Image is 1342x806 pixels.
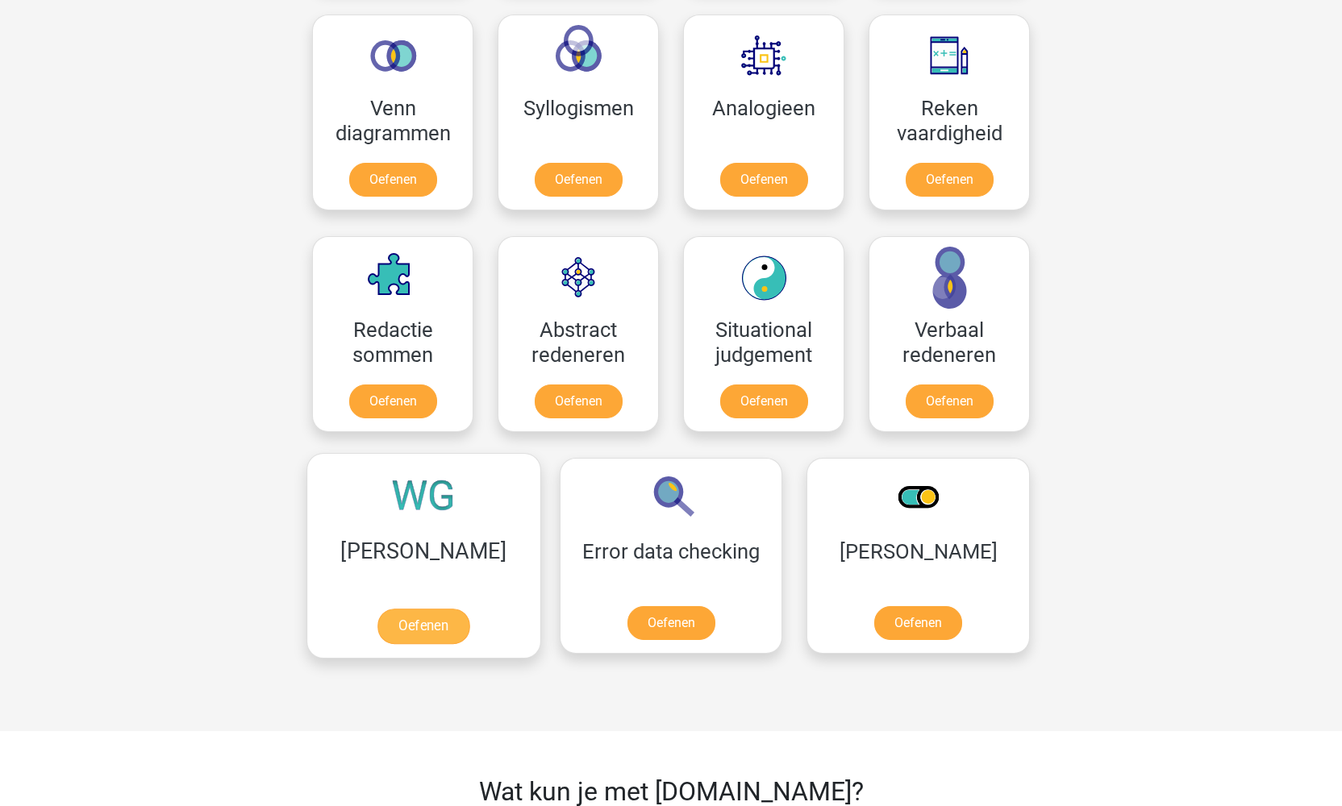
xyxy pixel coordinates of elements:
a: Oefenen [535,163,623,197]
a: Oefenen [627,606,715,640]
a: Oefenen [349,163,437,197]
a: Oefenen [906,163,994,197]
a: Oefenen [535,384,623,418]
a: Oefenen [349,384,437,418]
a: Oefenen [377,609,469,644]
a: Oefenen [720,163,808,197]
a: Oefenen [874,606,962,640]
a: Oefenen [720,384,808,418]
a: Oefenen [906,384,994,418]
